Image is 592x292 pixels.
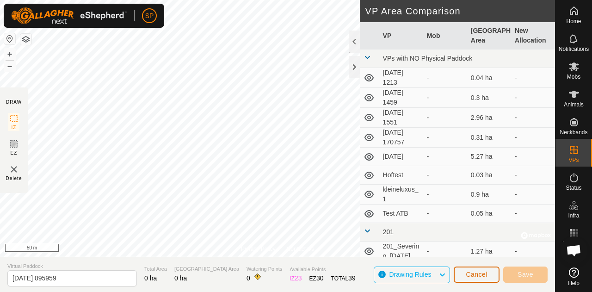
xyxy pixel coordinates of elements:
[568,157,579,163] span: VPs
[467,242,511,261] td: 1.27 ha
[467,128,511,148] td: 0.31 ha
[6,99,22,106] div: DRAW
[144,265,167,273] span: Total Area
[427,133,463,143] div: -
[511,68,555,88] td: -
[379,108,423,128] td: [DATE] 1551
[379,242,423,261] td: 201_Severino_[DATE]
[427,73,463,83] div: -
[466,271,487,278] span: Cancel
[511,185,555,205] td: -
[511,88,555,108] td: -
[12,124,17,131] span: IZ
[7,262,137,270] span: Virtual Paddock
[379,205,423,223] td: Test ATB
[6,175,22,182] span: Delete
[467,22,511,50] th: [GEOGRAPHIC_DATA] Area
[309,273,324,283] div: EZ
[247,274,250,282] span: 0
[427,190,463,199] div: -
[511,242,555,261] td: -
[564,102,584,107] span: Animals
[467,205,511,223] td: 0.05 ha
[568,280,580,286] span: Help
[427,152,463,162] div: -
[8,164,19,175] img: VP
[567,74,580,80] span: Mobs
[247,265,282,273] span: Watering Points
[316,274,324,282] span: 30
[174,274,187,282] span: 0 ha
[4,49,15,60] button: +
[389,271,431,278] span: Drawing Rules
[11,7,127,24] img: Gallagher Logo
[290,273,302,283] div: IZ
[454,267,499,283] button: Cancel
[511,128,555,148] td: -
[379,185,423,205] td: kleineluxus_1
[295,274,302,282] span: 23
[4,61,15,72] button: –
[379,68,423,88] td: [DATE] 1213
[427,170,463,180] div: -
[427,247,463,256] div: -
[427,93,463,103] div: -
[560,236,588,264] div: Bate-papo aberto
[174,265,239,273] span: [GEOGRAPHIC_DATA] Area
[383,55,473,62] span: VPs with NO Physical Paddock
[11,149,18,156] span: EZ
[379,88,423,108] td: [DATE] 1459
[467,148,511,166] td: 5.27 ha
[562,241,585,246] span: Heatmap
[467,68,511,88] td: 0.04 ha
[467,108,511,128] td: 2.96 ha
[427,209,463,218] div: -
[379,128,423,148] td: [DATE] 170757
[568,213,579,218] span: Infra
[555,264,592,290] a: Help
[241,245,276,253] a: Privacy Policy
[144,274,157,282] span: 0 ha
[559,46,589,52] span: Notifications
[566,185,581,191] span: Status
[518,271,533,278] span: Save
[560,130,587,135] span: Neckbands
[290,266,355,273] span: Available Points
[365,6,555,17] h2: VP Area Comparison
[383,228,394,236] span: 201
[379,22,423,50] th: VP
[511,22,555,50] th: New Allocation
[145,11,154,21] span: SP
[331,273,356,283] div: TOTAL
[566,19,581,24] span: Home
[4,33,15,44] button: Reset Map
[348,274,356,282] span: 39
[511,108,555,128] td: -
[287,245,314,253] a: Contact Us
[427,113,463,123] div: -
[20,34,31,45] button: Map Layers
[379,148,423,166] td: [DATE]
[511,205,555,223] td: -
[467,185,511,205] td: 0.9 ha
[467,88,511,108] td: 0.3 ha
[423,22,467,50] th: Mob
[379,166,423,185] td: Hoftest
[511,148,555,166] td: -
[503,267,548,283] button: Save
[467,166,511,185] td: 0.03 ha
[511,166,555,185] td: -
